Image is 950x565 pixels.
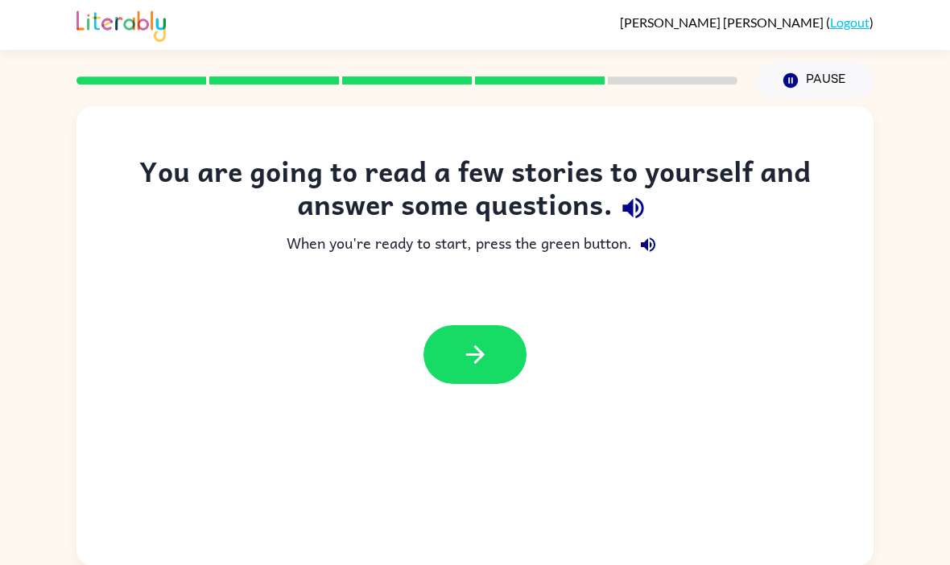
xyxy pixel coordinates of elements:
[109,229,841,261] div: When you're ready to start, press the green button.
[620,14,874,30] div: ( )
[76,6,166,42] img: Literably
[830,14,869,30] a: Logout
[620,14,826,30] span: [PERSON_NAME] [PERSON_NAME]
[757,62,874,99] button: Pause
[109,155,841,229] div: You are going to read a few stories to yourself and answer some questions.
